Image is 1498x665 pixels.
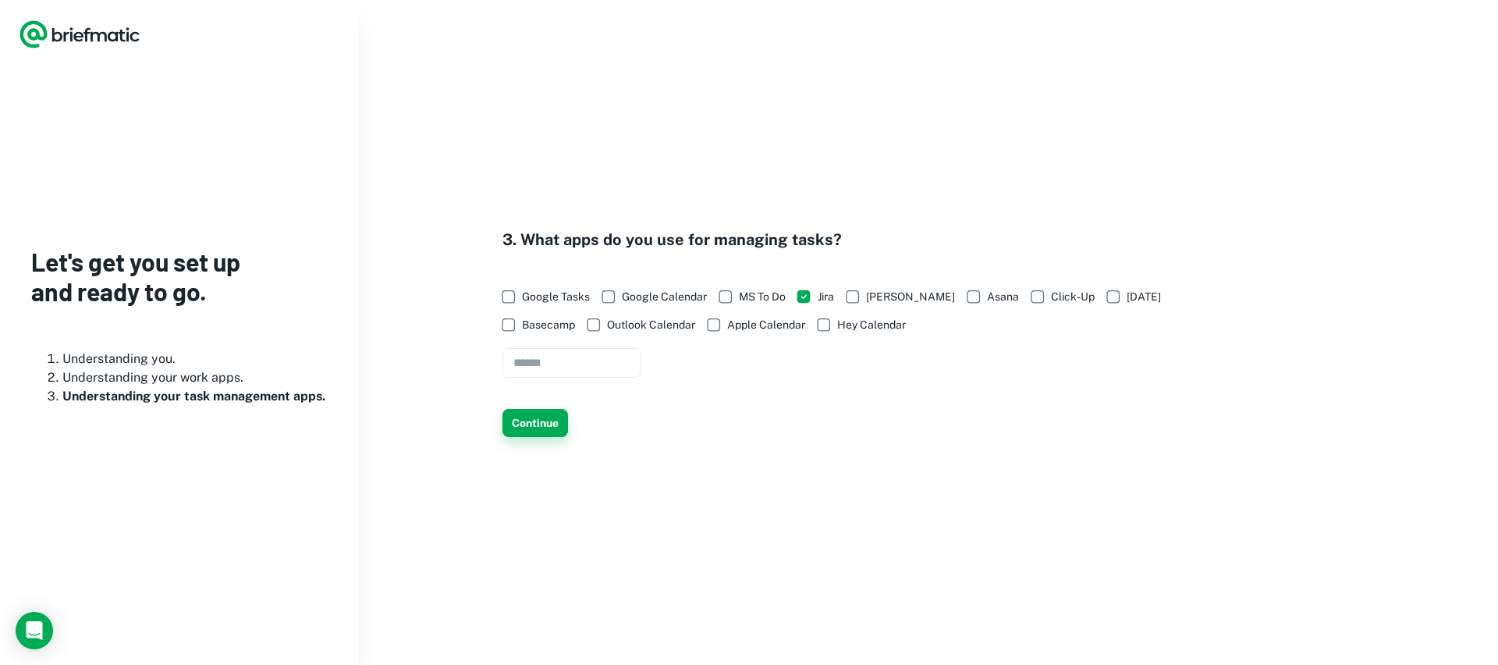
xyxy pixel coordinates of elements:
button: Continue [502,409,568,437]
span: [DATE] [1127,288,1161,305]
span: Google Calendar [622,288,707,305]
span: Jira [818,288,834,305]
div: Load Chat [16,612,53,649]
a: Logo [19,19,140,50]
li: Understanding your work apps. [62,368,328,387]
h3: Let's get you set up and ready to go. [31,247,328,307]
span: Basecamp [522,316,575,333]
span: MS To Do [739,288,786,305]
b: Understanding your task management apps. [62,389,325,404]
span: Google Tasks [522,288,590,305]
span: Apple Calendar [727,316,805,333]
li: Understanding you. [62,350,328,368]
h4: 3. What apps do you use for managing tasks? [502,228,1177,251]
span: Outlook Calendar [607,316,695,333]
span: [PERSON_NAME] [866,288,955,305]
span: Hey Calendar [837,316,906,333]
span: Click-Up [1051,288,1095,305]
span: Asana [987,288,1019,305]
